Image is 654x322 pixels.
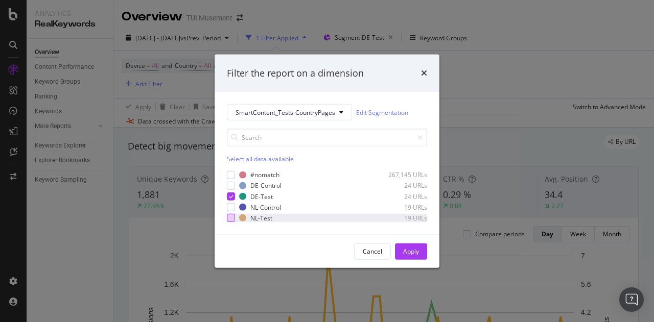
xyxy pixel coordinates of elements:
[395,243,427,260] button: Apply
[227,155,427,163] div: Select all data available
[250,214,272,222] div: NL-Test
[421,66,427,80] div: times
[236,108,335,116] span: SmartContent_Tests-CountryPages
[250,181,282,190] div: DE-Control
[250,192,273,201] div: DE-Test
[356,107,408,117] a: Edit Segmentation
[377,170,427,179] div: 267,145 URLs
[377,214,427,222] div: 19 URLs
[377,192,427,201] div: 24 URLs
[377,203,427,211] div: 19 URLs
[377,181,427,190] div: 24 URLs
[250,203,281,211] div: NL-Control
[250,170,279,179] div: #nomatch
[227,104,352,120] button: SmartContent_Tests-CountryPages
[227,66,364,80] div: Filter the report on a dimension
[363,247,382,256] div: Cancel
[215,54,439,268] div: modal
[227,129,427,146] input: Search
[403,247,419,256] div: Apply
[354,243,391,260] button: Cancel
[619,287,644,312] div: Open Intercom Messenger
